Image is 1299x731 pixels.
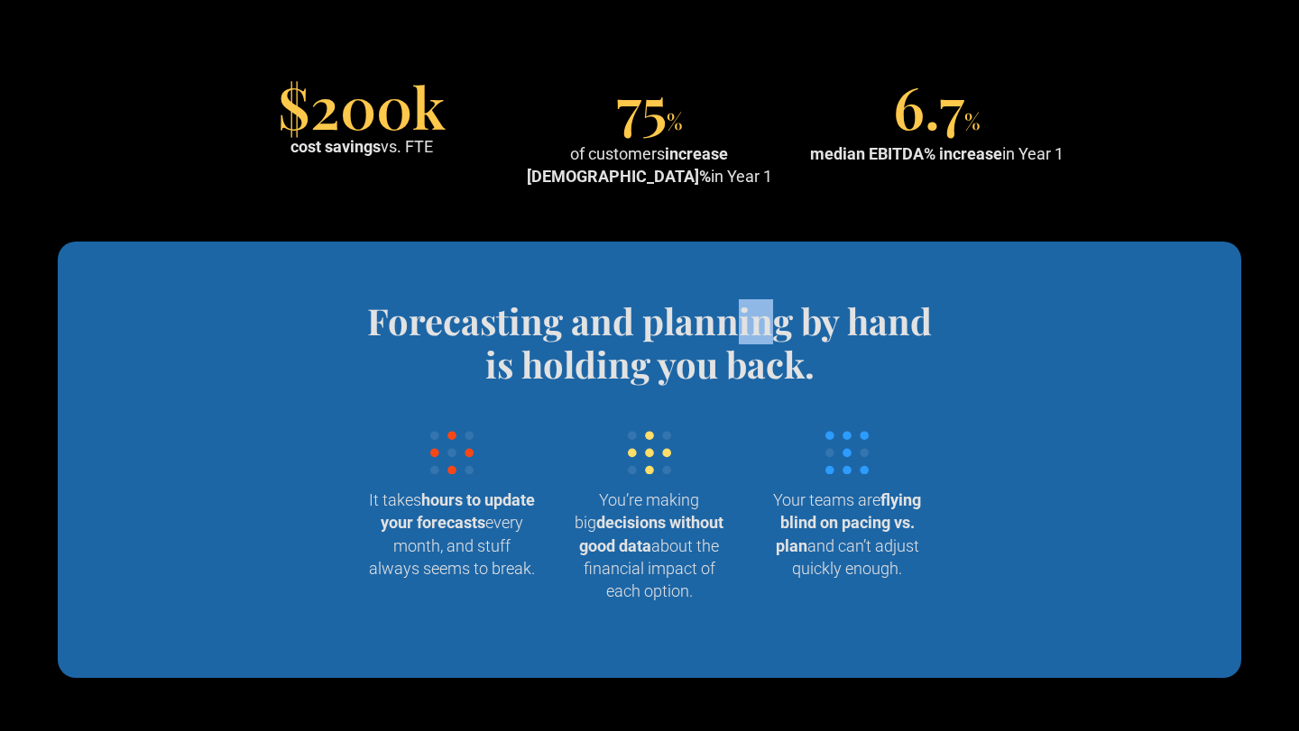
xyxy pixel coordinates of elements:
strong: hours to update your forecasts [381,490,535,532]
p: You’re making big about the financial impact of each option. [565,489,733,602]
strong: decisions without good data [579,513,723,554]
span: 6.7 [893,68,964,144]
p: It takes every month, and stuff always seems to break. [367,489,536,580]
span: 75 [616,68,667,144]
p: Your teams are and can’t adjust quickly enough. [763,489,932,580]
h4: Forecasting and planning by hand is holding you back. [353,299,946,386]
span: % [964,106,981,135]
div: $200k [278,85,446,128]
div: vs. FTE [290,135,433,158]
div: of customers in Year 1 [513,142,787,187]
strong: cost savings [290,137,381,156]
strong: median EBITDA% increase [810,144,1002,163]
strong: flying blind on pacing vs. plan [776,490,922,554]
span: % [667,106,683,135]
div: in Year 1 [810,142,1064,165]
